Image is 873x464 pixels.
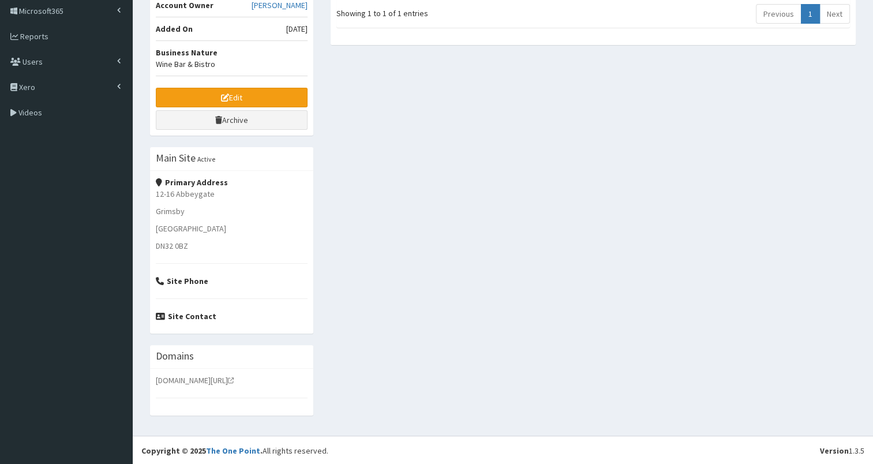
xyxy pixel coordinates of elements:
strong: Primary Address [156,177,228,188]
span: Videos [18,107,42,118]
strong: Site Contact [156,311,216,321]
b: Added On [156,24,193,34]
span: [DATE] [286,23,308,35]
div: 1.3.5 [820,445,864,456]
span: Reports [20,31,48,42]
span: Users [23,57,43,67]
strong: Copyright © 2025 . [141,446,263,456]
a: The One Point [206,446,260,456]
p: [GEOGRAPHIC_DATA] [156,223,308,234]
a: 1 [801,4,820,24]
a: Previous [756,4,801,24]
a: Next [819,4,850,24]
a: [DOMAIN_NAME][URL] [156,375,234,386]
a: Edit [156,88,308,107]
p: DN32 0BZ [156,240,308,252]
a: Archive [156,110,308,130]
b: Version [820,446,849,456]
p: 12-16 Abbeygate [156,188,308,200]
p: Grimsby [156,205,308,217]
b: Business Nature [156,47,218,58]
span: Microsoft365 [19,6,63,16]
small: Active [197,155,215,163]
span: Xero [19,82,35,92]
h3: Main Site [156,153,196,163]
div: Showing 1 to 1 of 1 entries [336,3,542,19]
h3: Domains [156,351,194,361]
li: Wine Bar & Bistro [156,40,308,76]
strong: Site Phone [156,276,208,286]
